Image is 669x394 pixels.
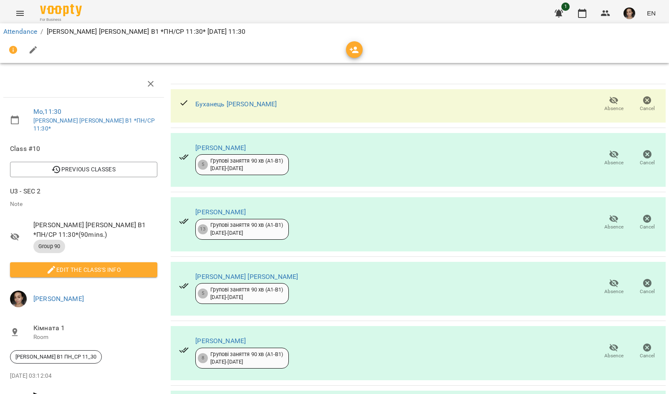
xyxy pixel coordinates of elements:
[644,5,659,21] button: EN
[10,350,102,364] div: [PERSON_NAME] В1 ПН_СР 11_30
[47,27,245,37] p: [PERSON_NAME] [PERSON_NAME] В1 *ПН/СР 11:30* [DATE] 11:30
[3,28,37,35] a: Attendance
[647,9,656,18] span: EN
[604,159,624,166] span: Absence
[631,146,664,170] button: Cancel
[10,372,157,380] p: [DATE] 03:12:04
[195,208,246,216] a: [PERSON_NAME]
[640,105,655,112] span: Cancel
[640,223,655,231] span: Cancel
[604,105,624,112] span: Absence
[631,211,664,234] button: Cancel
[640,288,655,295] span: Cancel
[33,295,84,303] a: [PERSON_NAME]
[33,108,61,115] a: Mo , 11:30
[10,291,27,307] img: ad43442a98ad23e120240d3adcb5fea8.jpg
[33,220,157,240] span: [PERSON_NAME] [PERSON_NAME] В1 *ПН/СР 11:30* ( 90 mins. )
[210,221,283,237] div: Групові заняття 90 хв (А1-В1) [DATE] - [DATE]
[195,144,246,152] a: [PERSON_NAME]
[631,276,664,299] button: Cancel
[40,4,82,16] img: Voopty Logo
[631,93,664,116] button: Cancel
[10,200,157,208] p: Note
[10,262,157,277] button: Edit the class's Info
[624,8,635,19] img: ad43442a98ad23e120240d3adcb5fea8.jpg
[631,340,664,363] button: Cancel
[33,333,157,341] p: Room
[3,27,666,37] nav: breadcrumb
[10,186,157,196] p: U3 - SEC 2
[604,288,624,295] span: Absence
[10,3,30,23] button: Menu
[10,144,157,154] span: Class #10
[597,211,631,234] button: Absence
[10,353,101,361] span: [PERSON_NAME] В1 ПН_СР 11_30
[597,93,631,116] button: Absence
[597,340,631,363] button: Absence
[561,3,570,11] span: 1
[17,164,151,174] span: Previous Classes
[597,276,631,299] button: Absence
[10,162,157,177] button: Previous Classes
[195,100,277,108] a: Буханець [PERSON_NAME]
[210,351,283,366] div: Групові заняття 90 хв (А1-В1) [DATE] - [DATE]
[33,323,157,333] span: Кімната 1
[210,286,283,301] div: Групові заняття 90 хв (А1-В1) [DATE] - [DATE]
[33,243,65,250] span: Group 90
[198,289,208,299] div: 5
[40,27,43,37] li: /
[195,337,246,345] a: [PERSON_NAME]
[40,17,82,23] span: For Business
[198,224,208,234] div: 13
[198,160,208,170] div: 5
[17,265,151,275] span: Edit the class's Info
[640,159,655,166] span: Cancel
[604,223,624,231] span: Absence
[210,157,283,173] div: Групові заняття 90 хв (А1-В1) [DATE] - [DATE]
[195,273,298,281] a: [PERSON_NAME] [PERSON_NAME]
[640,352,655,359] span: Cancel
[198,353,208,363] div: 8
[33,117,155,132] a: [PERSON_NAME] [PERSON_NAME] В1 *ПН/СР 11:30*
[597,146,631,170] button: Absence
[604,352,624,359] span: Absence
